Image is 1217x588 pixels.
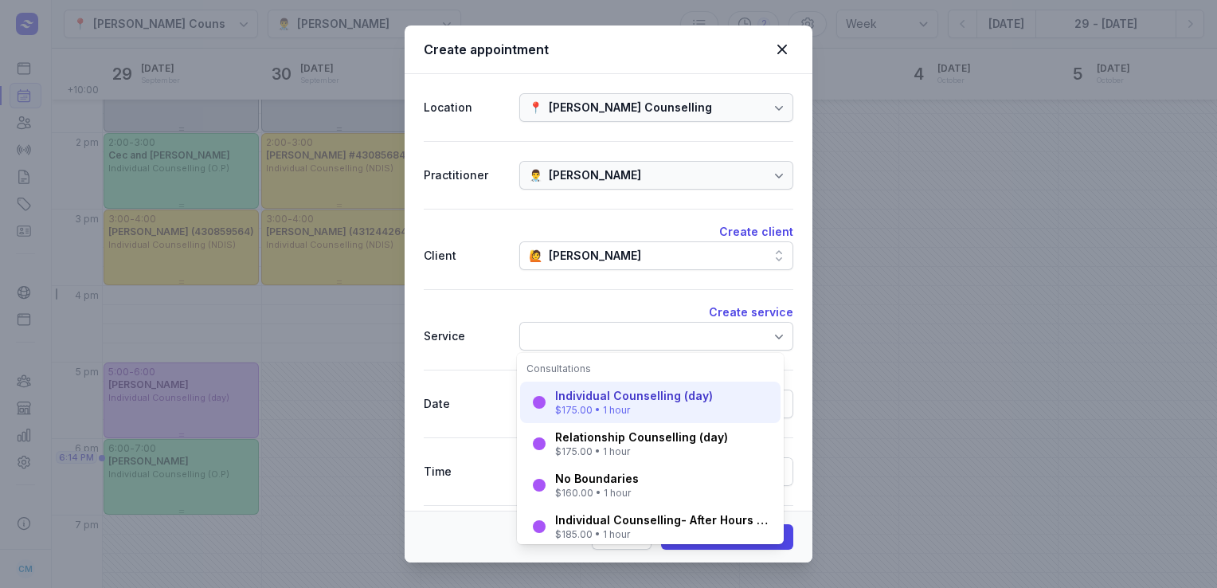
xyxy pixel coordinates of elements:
[549,98,712,117] div: [PERSON_NAME] Counselling
[526,363,774,375] div: Consultations
[719,222,793,241] button: Create client
[424,327,507,346] div: Service
[555,445,728,458] div: $175.00 • 1 hour
[529,166,542,185] div: 👨‍⚕️
[555,388,713,404] div: Individual Counselling (day)
[555,471,639,487] div: No Boundaries
[709,303,793,322] button: Create service
[555,429,728,445] div: Relationship Counselling (day)
[555,528,771,541] div: $185.00 • 1 hour
[555,404,713,417] div: $175.00 • 1 hour
[555,487,639,500] div: $160.00 • 1 hour
[424,98,507,117] div: Location
[424,394,507,414] div: Date
[555,512,771,528] div: Individual Counselling- After Hours (after 5pm)
[424,462,507,481] div: Time
[424,246,507,265] div: Client
[424,40,771,59] div: Create appointment
[529,246,542,265] div: 🙋️
[424,166,507,185] div: Practitioner
[549,166,641,185] div: [PERSON_NAME]
[529,98,542,117] div: 📍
